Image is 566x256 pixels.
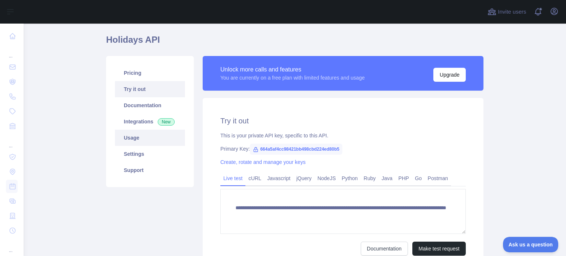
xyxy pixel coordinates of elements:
[6,134,18,149] div: ...
[395,172,412,184] a: PHP
[6,239,18,253] div: ...
[293,172,314,184] a: jQuery
[412,242,466,256] button: Make test request
[115,146,185,162] a: Settings
[314,172,339,184] a: NodeJS
[220,132,466,139] div: This is your private API key, specific to this API.
[361,242,408,256] a: Documentation
[6,44,18,59] div: ...
[361,172,379,184] a: Ruby
[115,81,185,97] a: Try it out
[412,172,425,184] a: Go
[115,97,185,113] a: Documentation
[486,6,528,18] button: Invite users
[220,74,365,81] div: You are currently on a free plan with limited features and usage
[115,130,185,146] a: Usage
[220,159,305,165] a: Create, rotate and manage your keys
[115,113,185,130] a: Integrations New
[220,116,466,126] h2: Try it out
[498,8,526,16] span: Invite users
[433,68,466,82] button: Upgrade
[425,172,451,184] a: Postman
[250,144,342,155] span: 664a5af4cc98421bb498cbd224ed80b5
[245,172,264,184] a: cURL
[264,172,293,184] a: Javascript
[115,162,185,178] a: Support
[220,65,365,74] div: Unlock more calls and features
[115,65,185,81] a: Pricing
[503,237,559,252] iframe: Toggle Customer Support
[220,145,466,152] div: Primary Key:
[220,172,245,184] a: Live test
[158,118,175,126] span: New
[379,172,396,184] a: Java
[339,172,361,184] a: Python
[106,34,483,52] h1: Holidays API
